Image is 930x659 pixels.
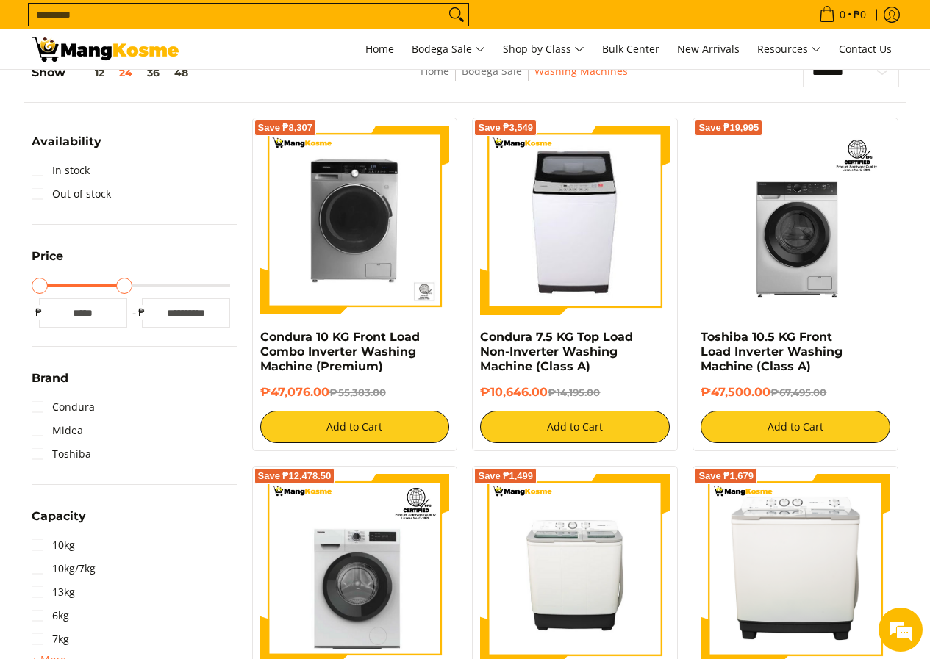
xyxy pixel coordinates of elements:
span: Home [365,42,394,56]
span: Resources [757,40,821,59]
span: Contact Us [839,42,892,56]
button: 24 [112,67,140,79]
a: 6kg [32,604,69,627]
span: Brand [32,372,68,384]
button: Add to Cart [260,411,450,443]
span: Save ₱19,995 [698,123,759,132]
a: Condura 7.5 KG Top Load Non-Inverter Washing Machine (Class A) [480,330,633,373]
a: Midea [32,419,83,442]
span: 0 [837,10,848,20]
h5: Show [32,65,196,80]
button: Search [445,4,468,26]
button: Add to Cart [701,411,890,443]
span: Shop by Class [503,40,584,59]
a: 13kg [32,580,75,604]
a: 7kg [32,627,69,651]
button: 48 [167,67,196,79]
span: Availability [32,136,101,148]
del: ₱67,495.00 [770,386,826,398]
a: 10kg/7kg [32,557,96,580]
span: Save ₱12,478.50 [258,472,332,480]
a: Home [421,64,449,78]
nav: Breadcrumbs [318,62,731,96]
span: New Arrivals [677,42,740,56]
span: ₱0 [851,10,868,20]
a: Contact Us [831,29,899,69]
h6: ₱47,076.00 [260,385,450,400]
summary: Open [32,136,101,159]
span: • [815,7,870,23]
span: Capacity [32,511,86,522]
a: In stock [32,159,90,182]
del: ₱55,383.00 [329,386,386,398]
a: Bulk Center [595,29,667,69]
a: Bodega Sale [404,29,493,69]
a: Condura 10 KG Front Load Combo Inverter Washing Machine (Premium) [260,330,420,373]
a: Washing Machines [534,64,628,78]
summary: Open [32,251,63,273]
a: Bodega Sale [462,64,522,78]
button: Add to Cart [480,411,670,443]
span: Save ₱8,307 [258,123,313,132]
span: Bulk Center [602,42,659,56]
img: condura-7.5kg-topload-non-inverter-washing-machine-class-c-full-view-mang-kosme [487,126,665,315]
a: Resources [750,29,829,69]
img: Washing Machines l Mang Kosme: Home Appliances Warehouse Sale Partner [32,37,179,62]
img: Toshiba 10.5 KG Front Load Inverter Washing Machine (Class A) [701,126,890,315]
a: Home [358,29,401,69]
span: ₱ [135,305,149,320]
button: 36 [140,67,167,79]
summary: Open [32,372,68,395]
a: Toshiba [32,442,91,466]
a: Out of stock [32,182,111,206]
span: Bodega Sale [412,40,485,59]
h6: ₱10,646.00 [480,385,670,400]
button: 12 [65,67,112,79]
a: New Arrivals [670,29,747,69]
h6: ₱47,500.00 [701,385,890,400]
a: Shop by Class [496,29,592,69]
a: Condura [32,395,95,419]
span: ₱ [32,305,46,320]
span: Save ₱1,499 [478,472,533,480]
span: Save ₱3,549 [478,123,533,132]
nav: Main Menu [193,29,899,69]
img: Condura 10 KG Front Load Combo Inverter Washing Machine (Premium) [260,126,450,315]
del: ₱14,195.00 [548,386,600,398]
a: Toshiba 10.5 KG Front Load Inverter Washing Machine (Class A) [701,330,843,373]
a: 10kg [32,533,75,557]
summary: Open [32,511,86,533]
span: Price [32,251,63,262]
span: Save ₱1,679 [698,472,754,480]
